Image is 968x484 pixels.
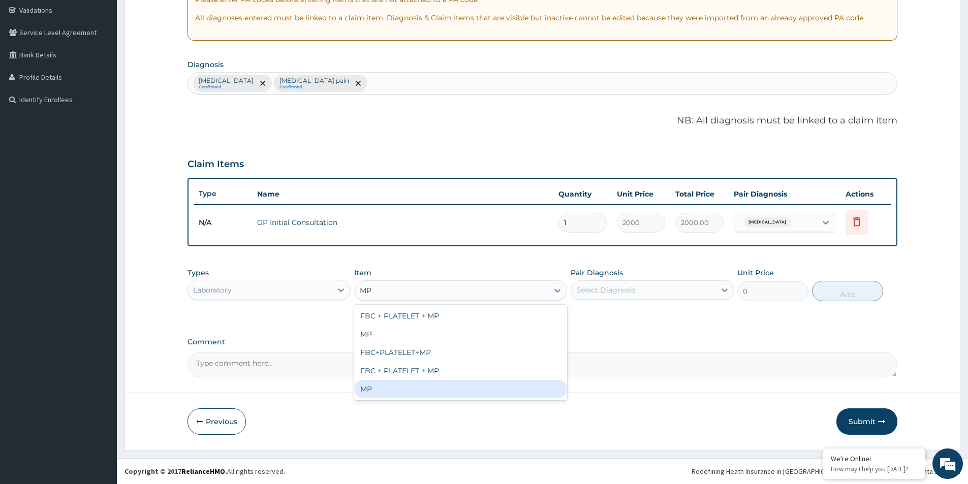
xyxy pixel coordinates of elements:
[354,362,567,380] div: FBC + PLATELET + MP
[812,281,883,301] button: Add
[354,325,567,343] div: MP
[354,79,363,88] span: remove selection option
[354,380,567,398] div: MP
[59,128,140,231] span: We're online!
[831,454,917,463] div: We're Online!
[840,184,891,204] th: Actions
[188,114,897,127] p: NB: All diagnosis must be linked to a claim item
[188,269,209,277] label: Types
[571,268,623,278] label: Pair Diagnosis
[199,85,254,90] small: Confirmed
[117,458,968,484] footer: All rights reserved.
[279,77,349,85] p: [MEDICAL_DATA] pain
[188,408,246,435] button: Previous
[737,268,774,278] label: Unit Price
[252,184,553,204] th: Name
[188,159,244,170] h3: Claim Items
[354,307,567,325] div: FBC + PLATELET + MP
[181,467,225,476] a: RelianceHMO
[576,285,636,295] div: Select Diagnosis
[692,466,960,476] div: Redefining Heath Insurance in [GEOGRAPHIC_DATA] using Telemedicine and Data Science!
[354,343,567,362] div: FBC+PLATELET+MP
[188,338,897,346] label: Comment
[831,465,917,473] p: How may I help you today?
[743,217,791,228] span: [MEDICAL_DATA]
[553,184,612,204] th: Quantity
[612,184,670,204] th: Unit Price
[258,79,267,88] span: remove selection option
[252,212,553,233] td: GP Initial Consultation
[199,77,254,85] p: [MEDICAL_DATA]
[670,184,729,204] th: Total Price
[195,13,890,23] p: All diagnoses entered must be linked to a claim item. Diagnosis & Claim Items that are visible bu...
[836,408,897,435] button: Submit
[167,5,191,29] div: Minimize live chat window
[194,213,252,232] td: N/A
[194,184,252,203] th: Type
[354,268,371,278] label: Item
[193,285,232,295] div: Laboratory
[188,59,224,70] label: Diagnosis
[19,51,41,76] img: d_794563401_company_1708531726252_794563401
[279,85,349,90] small: Confirmed
[124,467,227,476] strong: Copyright © 2017 .
[5,277,194,313] textarea: Type your message and hit 'Enter'
[53,57,171,70] div: Chat with us now
[729,184,840,204] th: Pair Diagnosis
